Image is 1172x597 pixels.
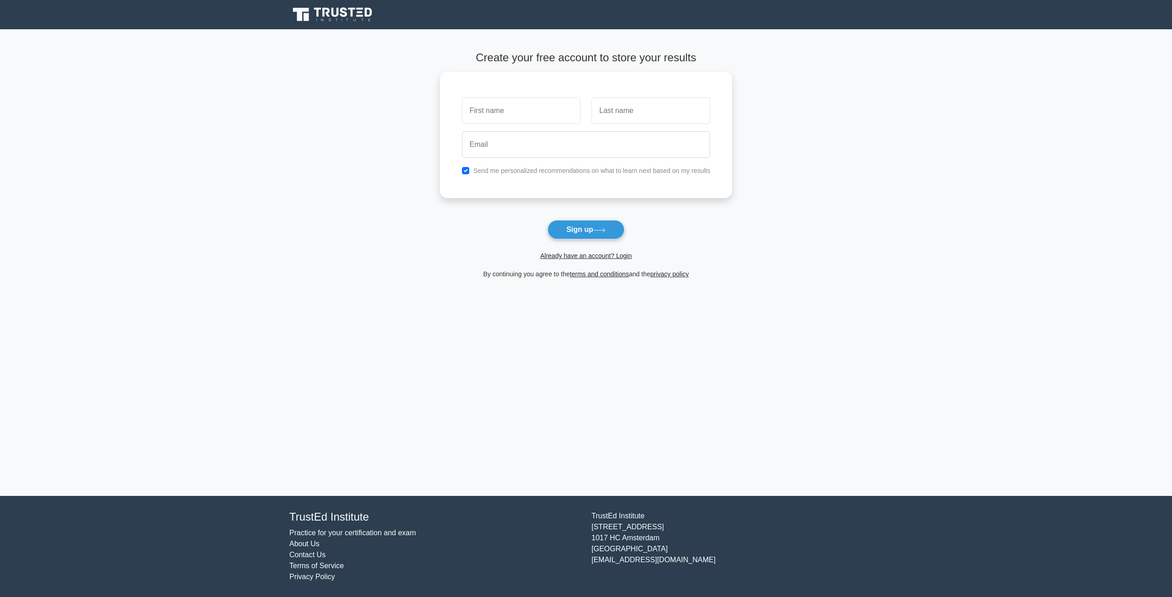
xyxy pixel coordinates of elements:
h4: TrustEd Institute [289,511,581,524]
a: Already have an account? Login [540,252,632,259]
input: Last name [591,97,710,124]
a: Privacy Policy [289,573,335,581]
input: First name [462,97,581,124]
input: Email [462,131,711,158]
label: Send me personalized recommendations on what to learn next based on my results [473,167,711,174]
a: privacy policy [651,270,689,278]
button: Sign up [548,220,624,239]
div: By continuing you agree to the and the [434,269,738,280]
a: Terms of Service [289,562,344,570]
h4: Create your free account to store your results [440,51,732,65]
div: TrustEd Institute [STREET_ADDRESS] 1017 HC Amsterdam [GEOGRAPHIC_DATA] [EMAIL_ADDRESS][DOMAIN_NAME] [586,511,888,582]
a: Practice for your certification and exam [289,529,416,537]
a: terms and conditions [570,270,629,278]
a: Contact Us [289,551,326,559]
a: About Us [289,540,320,548]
